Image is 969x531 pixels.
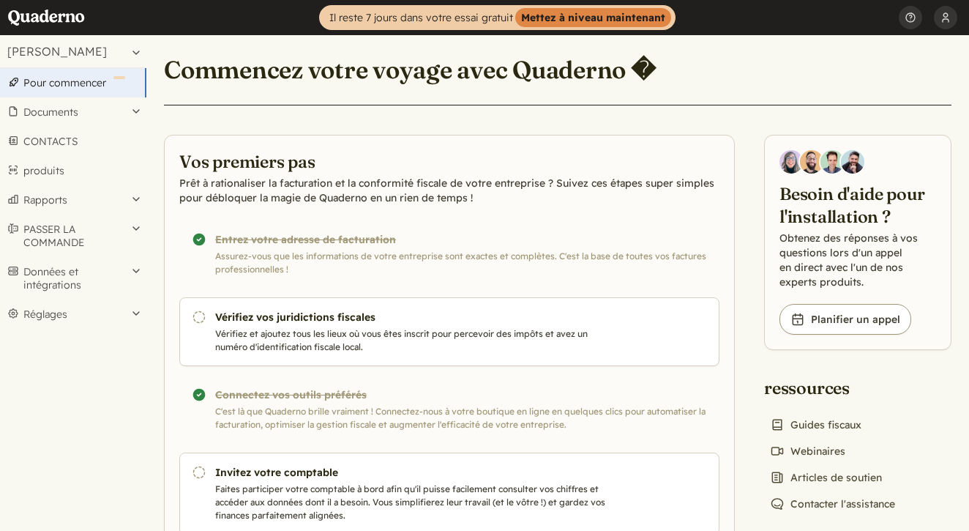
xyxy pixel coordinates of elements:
p: Prêt à rationaliser la facturation et la conformité fiscale de votre entreprise ? Suivez ces étap... [179,176,719,205]
h2: Vos premiers pas [179,150,719,173]
a: Webinaires [764,441,851,461]
h3: Invitez votre comptable [215,465,609,480]
p: Vérifiez et ajoutez tous les lieux où vous êtes inscrit pour percevoir des impôts et avez un numé... [215,327,609,354]
h3: Vérifiez vos juridictions fiscales [215,310,609,324]
strong: Mettez à niveau maintenant [515,8,671,27]
h1: Commencez votre voyage avec Quaderno � [164,55,656,86]
a: Planifier un appel [779,304,911,335]
p: Faites participer votre comptable à bord afin qu'il puisse facilement consulter vos chiffres et a... [215,483,609,522]
img: Javier Rubio, DevRel à Quaderno [841,150,864,174]
img: Jairo Fumero, chargé de compte chez Quaderno [800,150,823,174]
a: Contacter l'assistance [764,494,901,514]
a: Vérifiez vos juridictions fiscales Vérifiez et ajoutez tous les lieux où vous êtes inscrit pour p... [179,297,719,366]
a: Articles de soutien [764,467,888,488]
a: Il reste 7 jours dans votre essai gratuitMettez à niveau maintenant [319,5,676,30]
img: Ivo Oltmans, développeur d'entreprise chez Quaderno [820,150,844,174]
h2: ressources [764,376,901,399]
img: Diana Carrasco, responsable de compte chez Quaderno [779,150,803,174]
p: Obtenez des réponses à vos questions lors d'un appel en direct avec l'un de nos experts produits. [779,231,936,289]
a: Guides fiscaux [764,415,867,435]
h2: Besoin d'aide pour l'installation ? [779,182,936,228]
